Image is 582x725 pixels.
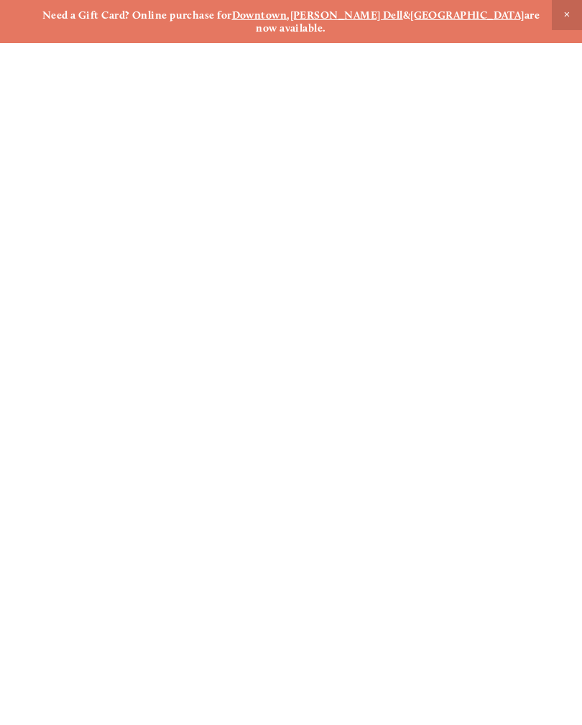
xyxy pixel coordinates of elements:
[403,9,410,22] strong: &
[287,9,290,22] strong: ,
[42,9,232,22] strong: Need a Gift Card? Online purchase for
[256,9,542,34] strong: are now available.
[290,9,403,22] a: [PERSON_NAME] Dell
[232,9,287,22] a: Downtown
[410,9,525,22] a: [GEOGRAPHIC_DATA]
